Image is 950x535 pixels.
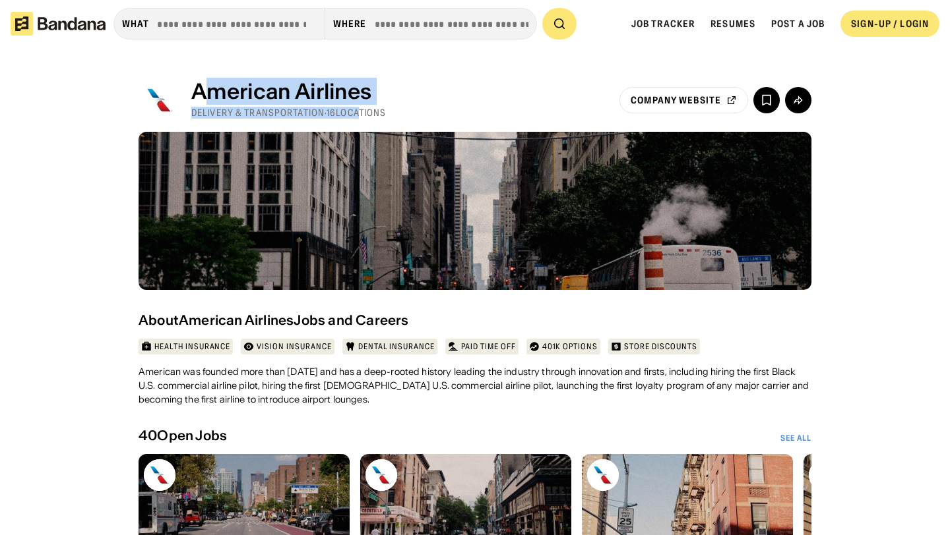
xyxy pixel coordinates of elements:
div: American Airlines [191,79,386,104]
div: Delivery & Transportation · 16 Locations [191,107,386,119]
img: American Airlines logo [144,459,175,491]
div: Health insurance [154,341,230,352]
div: Paid time off [461,341,515,352]
div: About [139,312,179,328]
div: SIGN-UP / LOGIN [851,18,929,30]
a: Job Tracker [631,18,695,30]
div: Store discounts [624,341,697,352]
img: American Airlines banner image [139,132,811,290]
a: Post a job [771,18,825,30]
img: Bandana logotype [11,12,106,36]
div: 40 Open Jobs [139,428,227,443]
div: Dental insurance [358,341,435,352]
a: company website [619,87,748,113]
div: American was founded more than [DATE] and has a deep-rooted history leading the industry through ... [139,365,811,407]
img: American Airlines logo [365,459,397,491]
div: Where [333,18,367,30]
div: American Airlines Jobs and Careers [179,312,409,328]
img: American Airlines logo [809,459,840,491]
div: Vision insurance [257,341,331,352]
a: See All [780,433,811,443]
div: what [122,18,149,30]
a: Resumes [711,18,755,30]
img: American Airlines logo [139,79,181,121]
img: American Airlines logo [587,459,619,491]
div: 401k options [542,341,598,352]
div: company website [631,96,721,105]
